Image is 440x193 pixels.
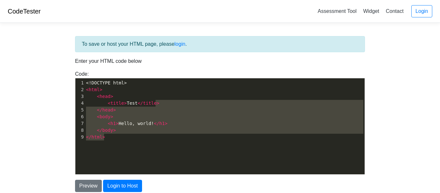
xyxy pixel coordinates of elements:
[113,128,116,133] span: >
[315,6,359,16] a: Assessment Tool
[75,107,85,113] div: 5
[75,127,85,134] div: 8
[110,121,116,126] span: h1
[97,114,100,119] span: <
[89,87,100,92] span: html
[75,113,85,120] div: 6
[86,101,159,106] span: Test
[154,121,159,126] span: </
[86,121,167,126] span: Hello, world!
[8,8,41,15] a: CodeTester
[75,180,102,192] button: Preview
[108,101,110,106] span: <
[165,121,167,126] span: >
[100,114,110,119] span: body
[175,41,186,47] a: login
[138,101,143,106] span: </
[103,180,142,192] button: Login to Host
[91,134,102,140] span: html
[75,100,85,107] div: 4
[86,134,91,140] span: </
[102,134,105,140] span: >
[75,86,85,93] div: 2
[411,5,432,17] a: Login
[110,114,113,119] span: >
[157,101,159,106] span: >
[75,57,365,65] p: Enter your HTML code below
[75,120,85,127] div: 7
[102,128,113,133] span: body
[116,121,119,126] span: >
[75,93,85,100] div: 3
[75,80,85,86] div: 1
[75,36,365,52] div: To save or host your HTML page, please .
[97,94,100,99] span: <
[86,87,89,92] span: <
[100,87,102,92] span: >
[159,121,165,126] span: h1
[70,70,370,175] div: Code:
[108,121,110,126] span: <
[143,101,157,106] span: title
[110,94,113,99] span: >
[86,80,127,85] span: <!DOCTYPE html>
[360,6,382,16] a: Widget
[124,101,127,106] span: >
[100,94,110,99] span: head
[97,128,102,133] span: </
[383,6,406,16] a: Contact
[97,107,102,112] span: </
[110,101,124,106] span: title
[113,107,116,112] span: >
[75,134,85,140] div: 9
[102,107,113,112] span: head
